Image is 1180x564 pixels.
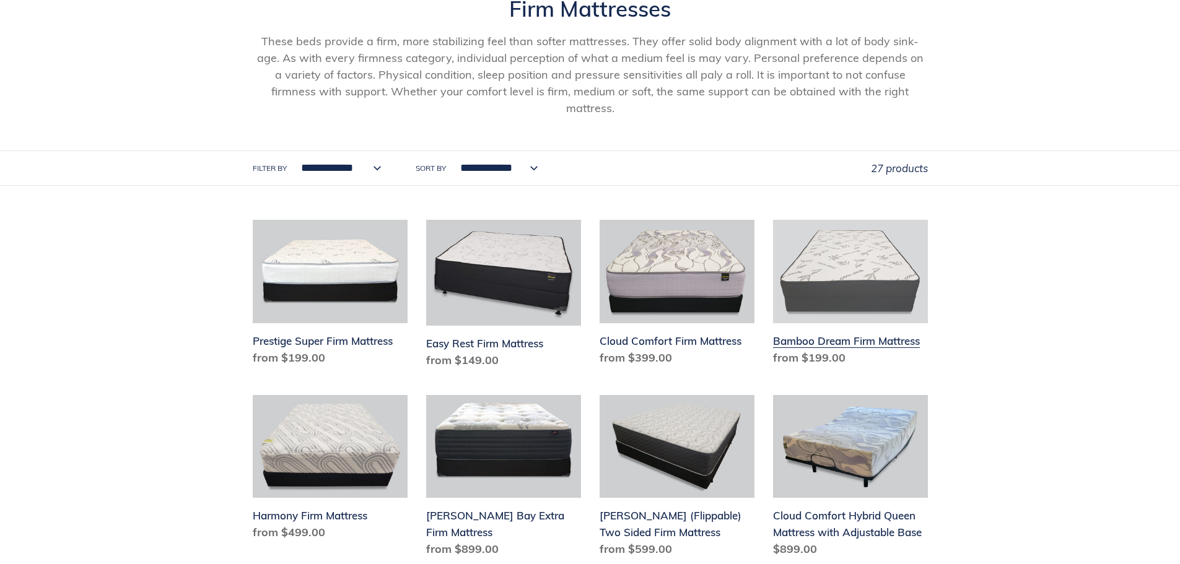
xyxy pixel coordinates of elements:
[253,220,408,371] a: Prestige Super Firm Mattress
[600,220,754,371] a: Cloud Comfort Firm Mattress
[416,163,446,174] label: Sort by
[253,395,408,546] a: Harmony Firm Mattress
[257,34,924,115] span: These beds provide a firm, more stabilizing feel than softer mattresses. They offer solid body al...
[773,220,928,371] a: Bamboo Dream Firm Mattress
[426,395,581,563] a: Chadwick Bay Extra Firm Mattress
[600,395,754,563] a: Del Ray (Flippable) Two Sided Firm Mattress
[871,162,928,175] span: 27 products
[253,163,287,174] label: Filter by
[426,220,581,373] a: Easy Rest Firm Mattress
[773,395,928,563] a: Cloud Comfort Hybrid Queen Mattress with Adjustable Base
